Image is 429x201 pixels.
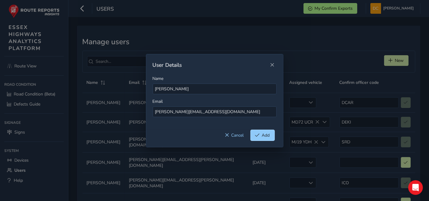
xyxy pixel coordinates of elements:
[220,130,249,141] button: Cancel
[408,180,423,195] div: Open Intercom Messenger
[268,61,277,69] button: Close
[231,132,244,138] span: Cancel
[153,61,268,69] div: User Details
[153,99,163,104] label: Email
[153,76,164,81] label: Name
[262,132,270,138] span: Add
[251,130,274,141] button: Add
